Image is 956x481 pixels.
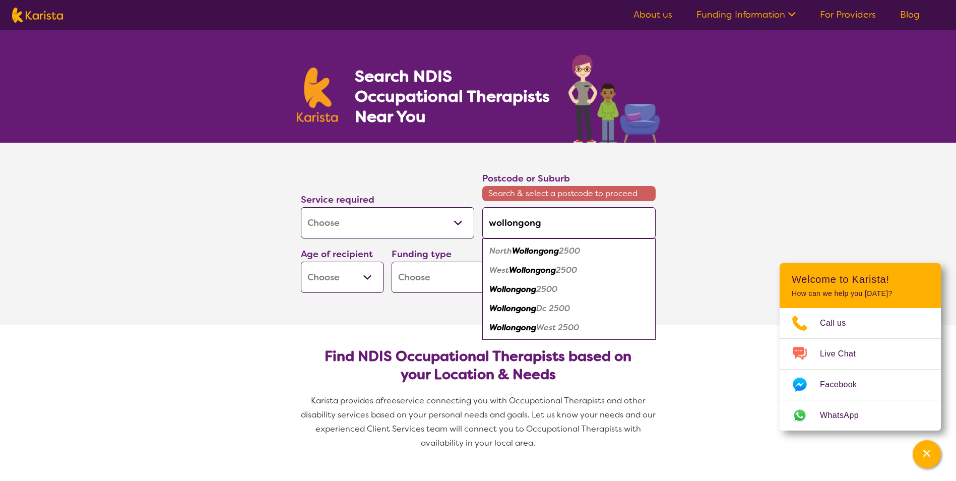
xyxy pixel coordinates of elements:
span: WhatsApp [820,408,871,423]
em: Wollongong [489,322,536,333]
em: 2500 [536,284,557,294]
em: West [489,265,509,275]
img: occupational-therapy [568,54,660,143]
em: 2500 [559,246,580,256]
span: Karista provides a [311,395,380,406]
p: How can we help you [DATE]? [792,289,929,298]
label: Postcode or Suburb [482,172,570,185]
em: Wollongong [512,246,559,256]
img: Karista logo [297,68,338,122]
div: West Wollongong 2500 [487,261,651,280]
button: Channel Menu [913,440,941,468]
a: About us [633,9,672,21]
a: Funding Information [696,9,796,21]
em: 2500 [556,265,577,275]
ul: Choose channel [780,308,941,431]
span: service connecting you with Occupational Therapists and other disability services based on your p... [301,395,658,448]
label: Funding type [392,248,452,260]
div: Channel Menu [780,263,941,431]
h2: Welcome to Karista! [792,273,929,285]
div: Wollongong 2500 [487,280,651,299]
a: Web link opens in a new tab. [780,400,941,431]
div: Wollongong Dc 2500 [487,299,651,318]
span: Live Chat [820,346,868,362]
em: Wollongong [489,303,536,314]
span: Search & select a postcode to proceed [482,186,656,201]
span: free [380,395,397,406]
div: Wollongong West 2500 [487,318,651,337]
h2: Find NDIS Occupational Therapists based on your Location & Needs [309,347,648,384]
em: Wollongong [509,265,556,275]
input: Type [482,207,656,238]
span: Call us [820,316,858,331]
span: Facebook [820,377,869,392]
em: Dc 2500 [536,303,570,314]
label: Age of recipient [301,248,373,260]
img: Karista logo [12,8,63,23]
a: Blog [900,9,920,21]
h1: Search NDIS Occupational Therapists Near You [355,66,551,127]
label: Service required [301,194,374,206]
a: For Providers [820,9,876,21]
em: North [489,246,512,256]
div: North Wollongong 2500 [487,242,651,261]
em: Wollongong [489,284,536,294]
em: West 2500 [536,322,579,333]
